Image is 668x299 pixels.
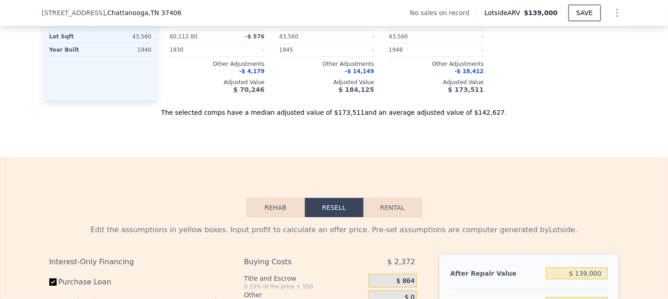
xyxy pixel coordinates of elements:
div: Lot Sqft [49,30,99,43]
div: Other Adjustments [170,60,265,68]
div: Edit the assumptions in yellow boxes. Input profit to calculate an offer price. Pre-set assumptio... [49,224,619,235]
span: -$ 14,149 [345,68,374,75]
div: - [329,30,374,43]
div: 1945 [279,43,325,56]
button: Rental [363,198,422,217]
div: 1930 [170,43,216,56]
span: -$ 18,412 [455,68,484,75]
span: $ 173,511 [448,86,484,93]
div: Adjusted Value [279,79,374,86]
div: Buying Costs [244,254,346,270]
div: Adjusted Value [389,79,484,86]
button: Show Options [608,4,626,22]
span: , TN 37406 [148,9,181,16]
span: -$ 4,179 [239,68,264,75]
span: $139,000 [524,9,558,16]
div: Title and Escrow [244,274,365,283]
div: 1948 [389,43,435,56]
div: No sales on record [410,8,477,17]
span: $ 2,372 [387,254,415,270]
span: Lotside ARV [484,8,524,17]
button: SAVE [568,5,600,21]
span: , Chattanooga [105,8,181,17]
div: - [219,43,265,56]
div: Adjusted Value [170,79,265,86]
span: [STREET_ADDRESS] [42,8,105,17]
span: 60,112.80 [170,33,198,40]
label: Purchase Loan [49,274,151,290]
div: After Repair Value [450,265,542,282]
button: Resell [305,198,363,217]
span: $ 864 [396,277,415,285]
span: 43,560 [389,33,408,40]
div: 1940 [102,43,152,56]
div: Other Adjustments [279,60,374,68]
div: Year Built [49,43,99,56]
span: 43,560 [279,33,299,40]
div: 0.33% of the price + 550 [244,283,365,290]
div: Other Adjustments [389,60,484,68]
span: -$ 576 [245,33,265,40]
div: The selected comps have a median adjusted value of $173,511 and an average adjusted value of $142... [42,101,626,117]
div: - [438,30,484,43]
div: - [438,43,484,56]
button: Rehab [247,198,305,217]
span: $ 184,125 [338,86,374,93]
input: Purchase Loan [49,278,57,286]
div: - [329,43,374,56]
div: 43,560 [102,30,152,43]
span: $ 70,246 [233,86,265,93]
div: Interest-Only Financing [49,254,222,270]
